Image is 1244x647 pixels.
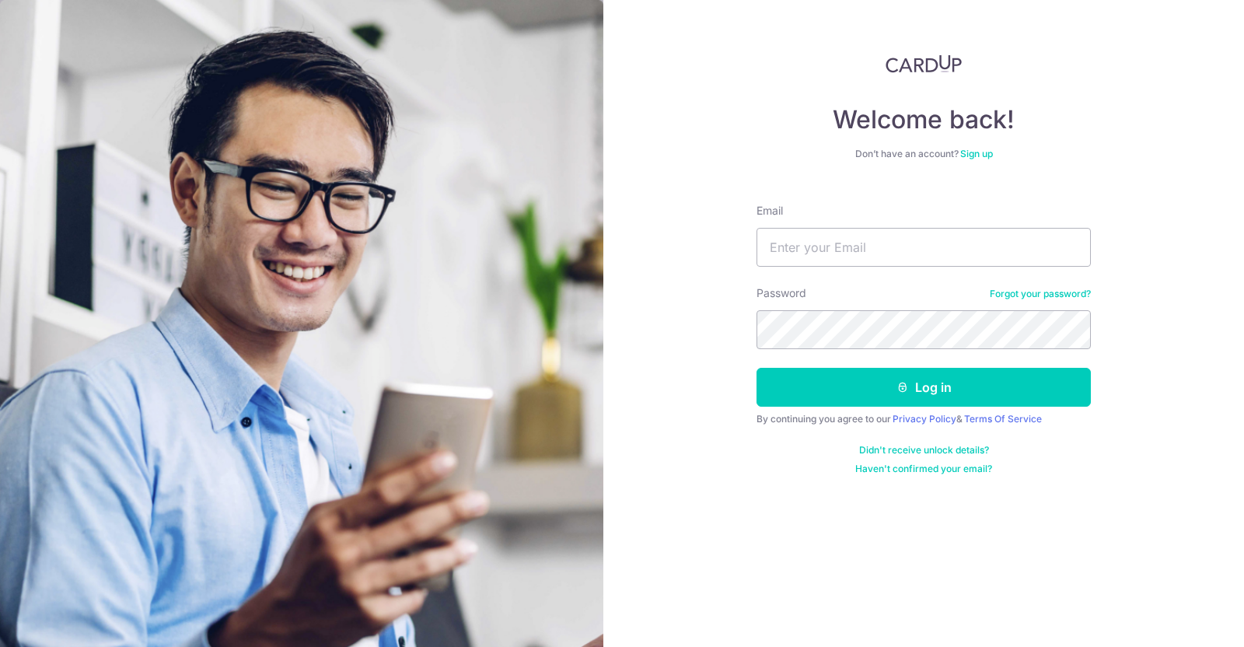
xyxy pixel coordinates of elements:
h4: Welcome back! [757,104,1091,135]
a: Didn't receive unlock details? [859,444,989,456]
a: Forgot your password? [990,288,1091,300]
a: Privacy Policy [893,413,956,425]
img: CardUp Logo [886,54,962,73]
label: Password [757,285,806,301]
button: Log in [757,368,1091,407]
a: Terms Of Service [964,413,1042,425]
div: By continuing you agree to our & [757,413,1091,425]
a: Sign up [960,148,993,159]
input: Enter your Email [757,228,1091,267]
a: Haven't confirmed your email? [855,463,992,475]
div: Don’t have an account? [757,148,1091,160]
label: Email [757,203,783,219]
